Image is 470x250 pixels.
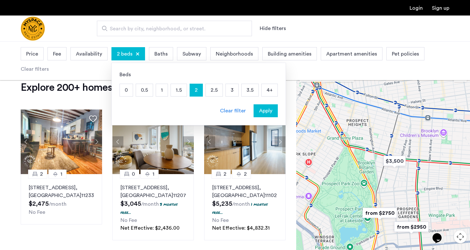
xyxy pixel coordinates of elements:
span: Baths [154,50,168,58]
div: Clear filters [21,65,49,73]
span: Availability [76,50,102,58]
span: Price [26,50,38,58]
a: Login [410,5,423,11]
p: 3 [226,84,238,96]
p: 2 [190,84,203,96]
span: Apartment amenities [326,50,377,58]
a: Registration [432,5,449,11]
span: Apply [259,107,272,115]
input: Apartment Search [97,21,252,36]
span: Fee [53,50,61,58]
p: 1 [156,84,168,96]
p: 4+ [262,84,277,96]
a: Cazamio Logo [21,16,45,41]
p: 2.5 [206,84,223,96]
span: Subway [183,50,201,58]
span: 2 beds [117,50,132,58]
span: Building amenities [268,50,311,58]
span: Pet policies [392,50,419,58]
div: Clear filter [220,107,246,115]
button: button [254,104,278,117]
span: Search by city, neighborhood, or street. [110,25,234,33]
button: Show or hide filters [260,25,286,32]
p: 0 [120,84,133,96]
p: 0.5 [136,84,153,96]
p: 1.5 [171,84,187,96]
span: Neighborhoods [216,50,253,58]
iframe: chat widget [430,224,451,244]
p: 3.5 [242,84,258,96]
div: Beds [120,71,278,78]
img: logo [21,16,45,41]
